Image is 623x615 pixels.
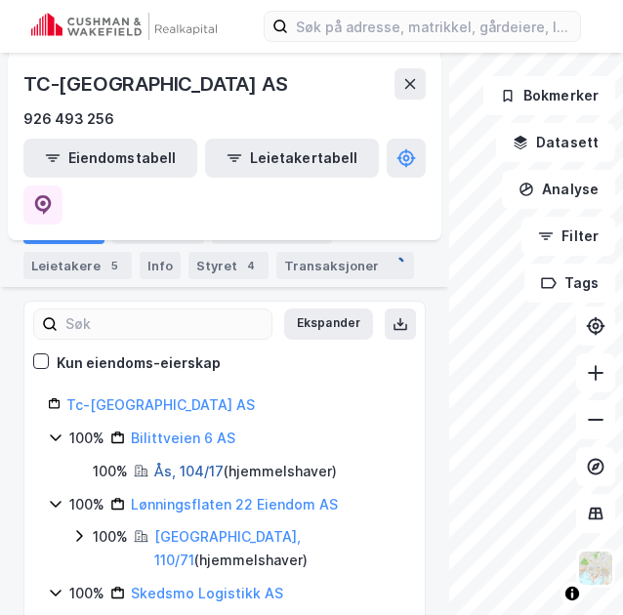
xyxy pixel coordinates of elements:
input: Søk på adresse, matrikkel, gårdeiere, leietakere eller personer [288,12,580,41]
button: Filter [521,217,615,256]
div: 100% [69,427,104,450]
div: 100% [69,582,104,605]
button: Bokmerker [483,76,615,115]
div: ( hjemmelshaver ) [154,460,337,483]
a: Ås, 104/17 [154,463,224,479]
div: 926 493 256 [23,107,114,131]
div: ( hjemmelshaver ) [154,525,401,572]
div: 100% [69,493,104,516]
a: [GEOGRAPHIC_DATA], 110/71 [154,528,301,568]
button: Tags [524,264,615,303]
input: Søk [58,309,271,339]
div: Transaksjoner [276,252,414,279]
button: Eiendomstabell [23,139,197,178]
button: Ekspander [284,308,373,340]
div: 100% [93,460,128,483]
div: 5 [104,256,124,275]
img: spinner.a6d8c91a73a9ac5275cf975e30b51cfb.svg [387,256,406,275]
a: Bilittveien 6 AS [131,430,235,446]
div: Leietakere [23,252,132,279]
a: Tc-[GEOGRAPHIC_DATA] AS [66,396,255,413]
div: 100% [93,525,128,549]
a: Lønningsflaten 22 Eiendom AS [131,496,338,512]
button: Analyse [502,170,615,209]
a: Skedsmo Logistikk AS [131,585,283,601]
button: Datasett [496,123,615,162]
div: Kontrollprogram for chat [525,521,623,615]
img: cushman-wakefield-realkapital-logo.202ea83816669bd177139c58696a8fa1.svg [31,13,217,40]
div: TC-[GEOGRAPHIC_DATA] AS [23,68,291,100]
div: 4 [241,256,261,275]
iframe: Chat Widget [525,521,623,615]
div: Styret [188,252,269,279]
div: Info [140,252,181,279]
div: Kun eiendoms-eierskap [57,351,221,375]
button: Leietakertabell [205,139,379,178]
